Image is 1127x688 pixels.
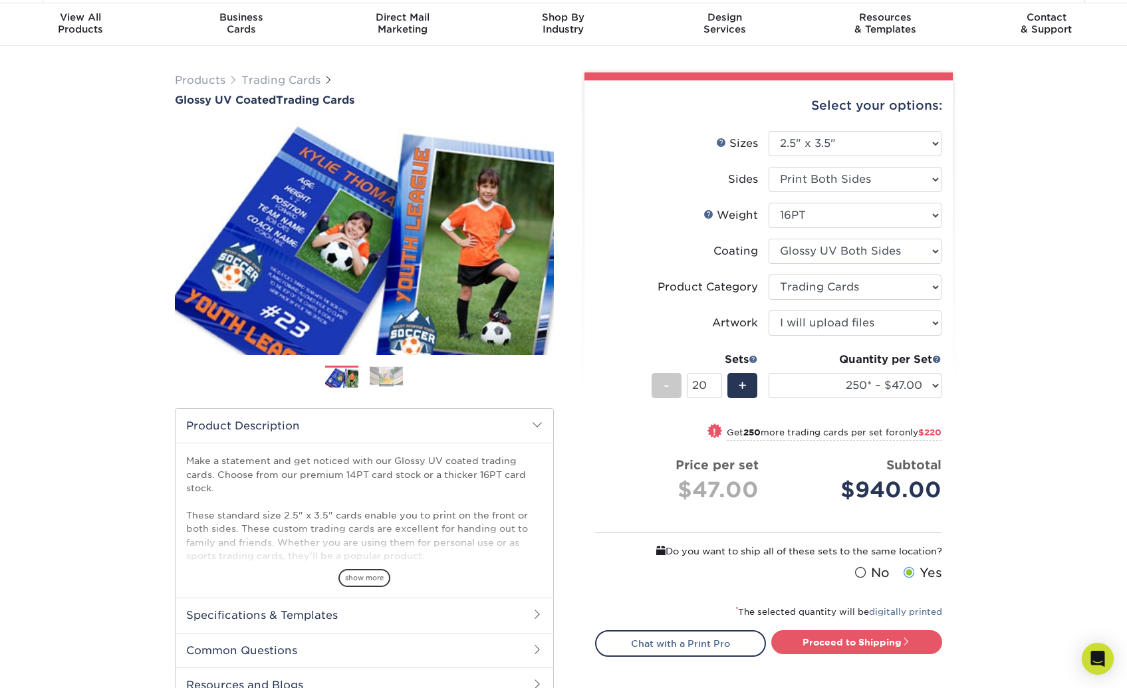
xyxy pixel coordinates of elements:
[483,3,644,46] a: Shop ByIndustry
[325,366,358,390] img: Trading Cards 01
[322,3,483,46] a: Direct MailMarketing
[743,427,761,437] strong: 250
[644,3,805,46] a: DesignServices
[805,3,966,46] a: Resources& Templates
[644,11,805,23] span: Design
[852,564,890,582] label: No
[652,352,758,368] div: Sets
[176,633,553,667] h2: Common Questions
[175,94,554,106] a: Glossy UV CoatedTrading Cards
[241,74,320,86] a: Trading Cards
[186,454,543,617] p: Make a statement and get noticed with our Glossy UV coated trading cards. Choose from our premium...
[769,352,941,368] div: Quantity per Set
[595,80,942,131] div: Select your options:
[1082,643,1114,675] div: Open Intercom Messenger
[644,11,805,35] div: Services
[900,564,942,582] label: Yes
[712,315,758,331] div: Artwork
[716,136,758,152] div: Sizes
[161,11,322,35] div: Cards
[676,457,759,472] strong: Price per set
[703,207,758,223] div: Weight
[483,11,644,23] span: Shop By
[483,11,644,35] div: Industry
[728,172,758,187] div: Sides
[606,474,759,506] div: $47.00
[175,94,554,106] h1: Trading Cards
[175,108,554,370] img: Glossy UV Coated 01
[322,11,483,35] div: Marketing
[713,425,716,439] span: !
[735,607,942,617] small: The selected quantity will be
[322,11,483,23] span: Direct Mail
[595,630,766,657] a: Chat with a Print Pro
[966,11,1127,23] span: Contact
[966,3,1127,46] a: Contact& Support
[805,11,966,23] span: Resources
[161,11,322,23] span: Business
[658,279,758,295] div: Product Category
[805,11,966,35] div: & Templates
[338,569,390,587] span: show more
[738,376,747,396] span: +
[176,409,553,443] h2: Product Description
[727,427,941,441] small: Get more trading cards per set for
[966,11,1127,35] div: & Support
[161,3,322,46] a: BusinessCards
[175,94,276,106] span: Glossy UV Coated
[595,544,942,558] div: Do you want to ship all of these sets to the same location?
[869,607,942,617] a: digitally printed
[918,427,941,437] span: $220
[771,630,942,654] a: Proceed to Shipping
[175,74,225,86] a: Products
[664,376,670,396] span: -
[176,598,553,632] h2: Specifications & Templates
[899,427,941,437] span: only
[779,474,941,506] div: $940.00
[370,366,403,387] img: Trading Cards 02
[3,647,113,683] iframe: Google Customer Reviews
[886,457,941,472] strong: Subtotal
[713,243,758,259] div: Coating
